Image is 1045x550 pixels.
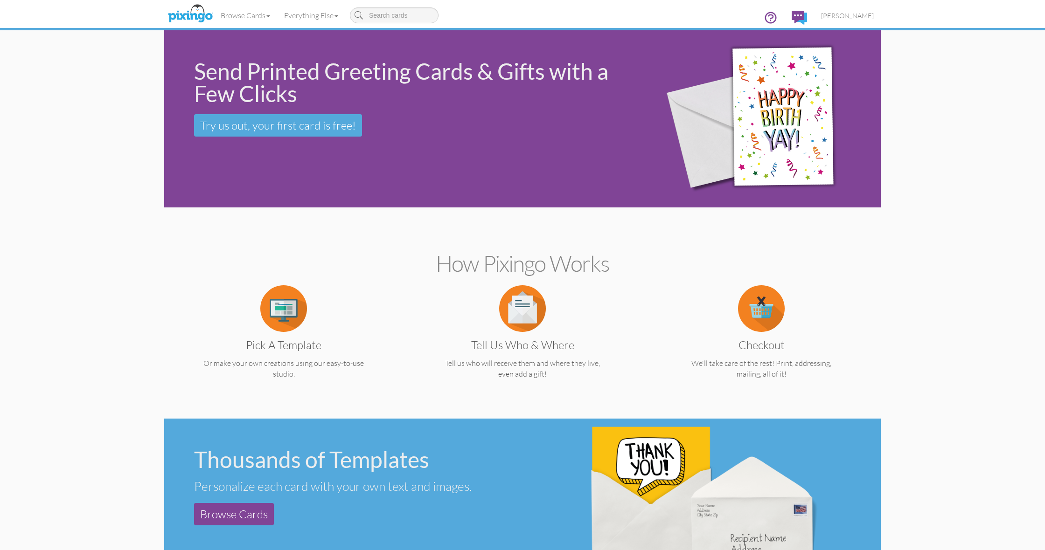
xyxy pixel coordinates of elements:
a: Everything Else [277,4,345,27]
img: item.alt [499,285,546,332]
a: Tell us Who & Where Tell us who will receive them and where they live, even add a gift! [421,303,624,379]
img: 942c5090-71ba-4bfc-9a92-ca782dcda692.png [649,17,875,221]
h3: Checkout [667,339,856,351]
h3: Tell us Who & Where [428,339,617,351]
div: Send Printed Greeting Cards & Gifts with a Few Clicks [194,60,634,105]
a: Pick a Template Or make your own creations using our easy-to-use studio. [182,303,385,379]
input: Search cards [350,7,439,23]
a: Browse Cards [194,503,274,525]
a: [PERSON_NAME] [814,4,881,27]
a: Checkout We'll take care of the rest! Print, addressing, mailing, all of it! [660,303,863,379]
a: Browse Cards [214,4,277,27]
span: Try us out, your first card is free! [200,118,356,132]
h2: How Pixingo works [181,251,864,276]
h3: Pick a Template [189,339,378,351]
p: Tell us who will receive them and where they live, even add a gift! [421,358,624,379]
img: item.alt [738,285,785,332]
div: Thousands of Templates [194,448,515,471]
p: We'll take care of the rest! Print, addressing, mailing, all of it! [660,358,863,379]
span: [PERSON_NAME] [821,12,874,20]
img: pixingo logo [166,2,215,26]
p: Or make your own creations using our easy-to-use studio. [182,358,385,379]
img: item.alt [260,285,307,332]
a: Try us out, your first card is free! [194,114,362,137]
img: comments.svg [792,11,807,25]
div: Personalize each card with your own text and images. [194,478,515,494]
